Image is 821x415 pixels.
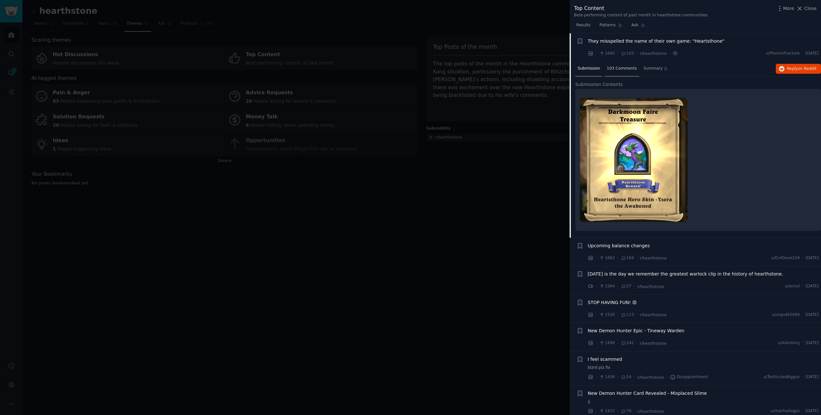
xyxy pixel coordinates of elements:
span: · [802,51,803,56]
span: · [596,408,597,415]
span: 1564 [599,284,615,289]
button: Close [796,5,817,12]
span: Upcoming balance changes [588,242,650,249]
span: 1662 [599,255,615,261]
button: More [776,5,794,12]
div: Best-performing content of past month in hearthstone communities [574,13,707,18]
span: [DATE] [806,51,819,56]
span: 1415 [599,408,615,414]
span: Ask [631,22,639,28]
span: · [636,340,637,347]
span: [DATE] [806,408,819,414]
span: u/machadogps [771,408,800,414]
span: r/hearthstone [637,375,664,380]
span: · [636,50,637,57]
span: Summary [644,66,663,72]
span: r/hearthstone [637,284,664,289]
span: Close [804,5,817,12]
span: 1660 [599,51,615,56]
a: I feel scammed [588,356,622,363]
span: r/hearthstone [637,409,664,414]
span: · [802,255,803,261]
span: [DATE] [806,255,819,261]
span: 103 Comments [607,66,637,72]
span: · [669,50,670,57]
span: · [617,50,618,57]
span: [DATE] [806,374,819,380]
span: · [617,408,618,415]
span: · [666,374,668,381]
span: 57 [621,284,631,289]
span: 54 [621,374,631,380]
span: Results [576,22,590,28]
span: 1436 [599,374,615,380]
a: STOP HAVING FUN! 😡 [588,299,637,306]
span: · [634,283,635,290]
span: u/annul [785,284,800,289]
span: · [596,283,597,290]
span: · [617,374,618,381]
span: · [596,374,597,381]
span: 164 [621,255,634,261]
img: They misspelled the name of their own game: "Heartsthone" [580,98,688,222]
span: Submission [578,66,600,72]
span: u/4iamking [778,340,800,346]
span: 1490 [599,340,615,346]
span: [DATE] [806,340,819,346]
span: · [802,374,803,380]
span: · [636,311,637,318]
span: Reply [787,66,817,72]
span: Disappointment [670,374,708,380]
span: r/hearthstone [640,341,667,346]
span: · [617,340,618,347]
div: Top Content [574,4,707,13]
span: 76 [621,408,631,414]
a: They misspelled the name of their own game: "Heartsthone" [588,38,725,45]
span: · [802,340,803,346]
a: New Demon Hunter Card Revealed - Misplaced Slime [588,390,707,397]
a: New Demon Hunter Epic - Tineway Warden [588,327,684,334]
span: on Reddit [798,66,817,71]
span: u/PterionFracture [766,51,800,56]
span: 1526 [599,312,615,318]
a: /j [588,399,819,405]
span: [DATE] [806,284,819,289]
span: · [634,408,635,415]
span: [DATE] [806,312,819,318]
span: · [802,408,803,414]
span: 103 [621,51,634,56]
span: u/EvilDave219 [771,255,800,261]
span: · [596,311,597,318]
span: u/TesticulesBiggus [764,374,800,380]
span: 113 [621,312,634,318]
span: u/urgod42069 [772,312,800,318]
span: · [802,284,803,289]
span: r/hearthstone [640,256,667,260]
span: · [634,374,635,381]
a: Patterns [597,20,624,33]
span: More [783,5,794,12]
span: r/hearthstone [640,51,667,56]
button: Replyon Reddit [776,64,821,74]
span: · [617,283,618,290]
span: · [596,255,597,261]
span: · [596,340,597,347]
span: 242 [621,340,634,346]
a: [DATE] is the day we remember the greatest warlock clip in the history of hearthstone. [588,271,783,277]
span: r/hearthstone [640,313,667,317]
span: · [802,312,803,318]
span: · [636,255,637,261]
span: · [617,311,618,318]
a: Ask [629,20,647,33]
span: Patterns [599,22,615,28]
span: · [596,50,597,57]
span: · [617,255,618,261]
span: Submission Contents [575,81,623,88]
